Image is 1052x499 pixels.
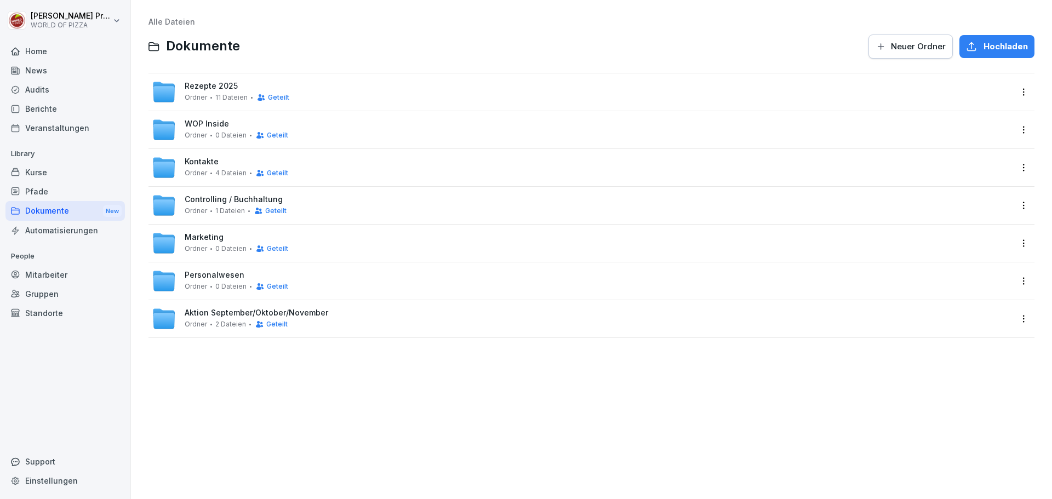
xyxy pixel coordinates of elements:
[148,17,195,26] a: Alle Dateien
[185,233,224,242] span: Marketing
[959,35,1034,58] button: Hochladen
[5,201,125,221] a: DokumenteNew
[984,41,1028,53] span: Hochladen
[215,283,247,290] span: 0 Dateien
[268,94,289,101] span: Geteilt
[215,94,248,101] span: 11 Dateien
[5,265,125,284] a: Mitarbeiter
[152,156,1011,180] a: KontakteOrdner4 DateienGeteilt
[267,245,288,253] span: Geteilt
[185,119,229,129] span: WOP Inside
[31,21,111,29] p: WORLD OF PIZZA
[152,118,1011,142] a: WOP InsideOrdner0 DateienGeteilt
[185,195,283,204] span: Controlling / Buchhaltung
[5,248,125,265] p: People
[215,207,245,215] span: 1 Dateien
[5,163,125,182] a: Kurse
[185,82,238,91] span: Rezepte 2025
[891,41,946,53] span: Neuer Ordner
[185,308,328,318] span: Aktion September/Oktober/November
[152,269,1011,293] a: PersonalwesenOrdner0 DateienGeteilt
[5,42,125,61] a: Home
[267,131,288,139] span: Geteilt
[5,182,125,201] a: Pfade
[185,94,207,101] span: Ordner
[103,205,122,217] div: New
[5,118,125,137] a: Veranstaltungen
[152,80,1011,104] a: Rezepte 2025Ordner11 DateienGeteilt
[185,169,207,177] span: Ordner
[185,320,207,328] span: Ordner
[868,35,953,59] button: Neuer Ordner
[5,303,125,323] a: Standorte
[185,207,207,215] span: Ordner
[266,320,288,328] span: Geteilt
[185,245,207,253] span: Ordner
[152,193,1011,217] a: Controlling / BuchhaltungOrdner1 DateienGeteilt
[215,169,247,177] span: 4 Dateien
[31,12,111,21] p: [PERSON_NAME] Proschwitz
[5,452,125,471] div: Support
[185,157,219,167] span: Kontakte
[215,320,246,328] span: 2 Dateien
[185,271,244,280] span: Personalwesen
[152,307,1011,331] a: Aktion September/Oktober/NovemberOrdner2 DateienGeteilt
[215,131,247,139] span: 0 Dateien
[185,283,207,290] span: Ordner
[5,284,125,303] a: Gruppen
[265,207,287,215] span: Geteilt
[5,80,125,99] a: Audits
[5,145,125,163] p: Library
[5,471,125,490] a: Einstellungen
[267,283,288,290] span: Geteilt
[267,169,288,177] span: Geteilt
[5,61,125,80] a: News
[166,38,240,54] span: Dokumente
[185,131,207,139] span: Ordner
[152,231,1011,255] a: MarketingOrdner0 DateienGeteilt
[5,221,125,240] a: Automatisierungen
[215,245,247,253] span: 0 Dateien
[5,99,125,118] a: Berichte
[5,201,125,221] div: Dokumente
